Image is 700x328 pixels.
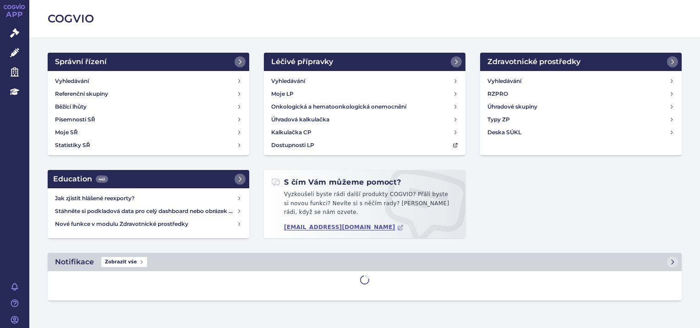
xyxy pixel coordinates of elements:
h2: Léčivé přípravky [271,56,333,67]
h4: Kalkulačka CP [271,128,312,137]
a: Léčivé přípravky [264,53,465,71]
a: Education442 [48,170,249,188]
a: Nové funkce v modulu Zdravotnické prostředky [51,218,246,230]
a: Běžící lhůty [51,100,246,113]
h4: Statistiky SŘ [55,141,90,150]
a: Úhradová kalkulačka [268,113,462,126]
h4: Dostupnosti LP [271,141,314,150]
a: Písemnosti SŘ [51,113,246,126]
h4: Vyhledávání [487,77,521,86]
h2: Notifikace [55,257,94,268]
a: RZPRO [484,87,678,100]
a: Stáhněte si podkladová data pro celý dashboard nebo obrázek grafu v COGVIO App modulu Analytics [51,205,246,218]
h4: Nové funkce v modulu Zdravotnické prostředky [55,219,236,229]
a: Onkologická a hematoonkologická onemocnění [268,100,462,113]
a: Vyhledávání [484,75,678,87]
p: Vyzkoušeli byste rádi další produkty COGVIO? Přáli byste si novou funkci? Nevíte si s něčím rady?... [271,190,458,221]
h4: Onkologická a hematoonkologická onemocnění [271,102,406,111]
a: Zdravotnické prostředky [480,53,682,71]
a: Statistiky SŘ [51,139,246,152]
a: Referenční skupiny [51,87,246,100]
h4: Písemnosti SŘ [55,115,95,124]
h2: S čím Vám můžeme pomoct? [271,177,401,187]
h4: RZPRO [487,89,508,98]
a: NotifikaceZobrazit vše [48,253,682,271]
a: Jak zjistit hlášené reexporty? [51,192,246,205]
h2: Education [53,174,108,185]
a: Vyhledávání [268,75,462,87]
h4: Úhradová kalkulačka [271,115,329,124]
h4: Vyhledávání [271,77,305,86]
a: Deska SÚKL [484,126,678,139]
h4: Běžící lhůty [55,102,87,111]
h4: Deska SÚKL [487,128,521,137]
a: Typy ZP [484,113,678,126]
a: Moje LP [268,87,462,100]
span: Zobrazit vše [101,257,147,267]
h4: Jak zjistit hlášené reexporty? [55,194,236,203]
a: Úhradové skupiny [484,100,678,113]
h4: Úhradové skupiny [487,102,537,111]
a: Kalkulačka CP [268,126,462,139]
a: Dostupnosti LP [268,139,462,152]
a: Moje SŘ [51,126,246,139]
span: 442 [96,175,108,183]
a: Vyhledávání [51,75,246,87]
h4: Moje SŘ [55,128,78,137]
h2: Správní řízení [55,56,107,67]
h4: Typy ZP [487,115,510,124]
a: [EMAIL_ADDRESS][DOMAIN_NAME] [284,224,404,231]
h2: COGVIO [48,11,682,27]
h4: Referenční skupiny [55,89,108,98]
h4: Vyhledávání [55,77,89,86]
h2: Zdravotnické prostředky [487,56,580,67]
a: Správní řízení [48,53,249,71]
h4: Stáhněte si podkladová data pro celý dashboard nebo obrázek grafu v COGVIO App modulu Analytics [55,207,236,216]
h4: Moje LP [271,89,294,98]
